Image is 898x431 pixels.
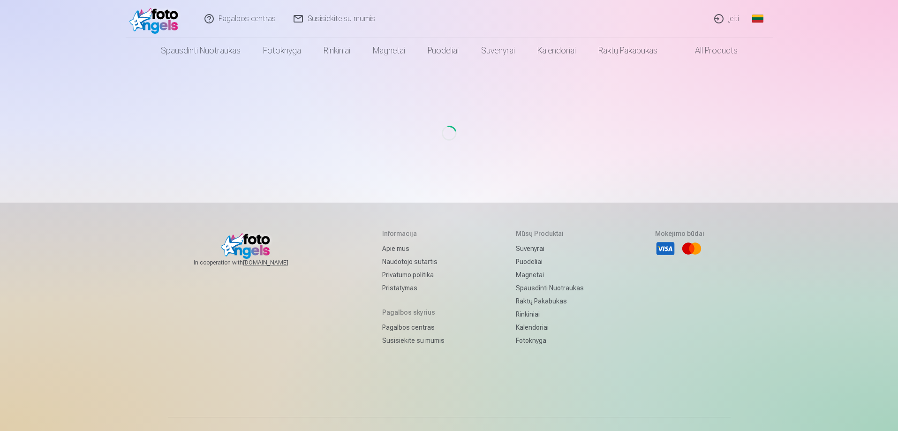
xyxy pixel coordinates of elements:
[587,38,669,64] a: Raktų pakabukas
[382,242,445,255] a: Apie mus
[150,38,252,64] a: Spausdinti nuotraukas
[516,229,584,238] h5: Mūsų produktai
[516,334,584,347] a: Fotoknyga
[382,334,445,347] a: Susisiekite su mumis
[516,242,584,255] a: Suvenyrai
[252,38,312,64] a: Fotoknyga
[382,255,445,268] a: Naudotojo sutartis
[516,268,584,281] a: Magnetai
[669,38,749,64] a: All products
[416,38,470,64] a: Puodeliai
[516,255,584,268] a: Puodeliai
[516,281,584,295] a: Spausdinti nuotraukas
[681,238,702,259] li: Mastercard
[382,268,445,281] a: Privatumo politika
[516,308,584,321] a: Rinkiniai
[655,238,676,259] li: Visa
[655,229,704,238] h5: Mokėjimo būdai
[194,259,311,266] span: In cooperation with
[129,4,183,34] img: /fa2
[516,295,584,308] a: Raktų pakabukas
[526,38,587,64] a: Kalendoriai
[382,229,445,238] h5: Informacija
[382,308,445,317] h5: Pagalbos skyrius
[382,281,445,295] a: Pristatymas
[362,38,416,64] a: Magnetai
[516,321,584,334] a: Kalendoriai
[470,38,526,64] a: Suvenyrai
[312,38,362,64] a: Rinkiniai
[243,259,311,266] a: [DOMAIN_NAME]
[382,321,445,334] a: Pagalbos centras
